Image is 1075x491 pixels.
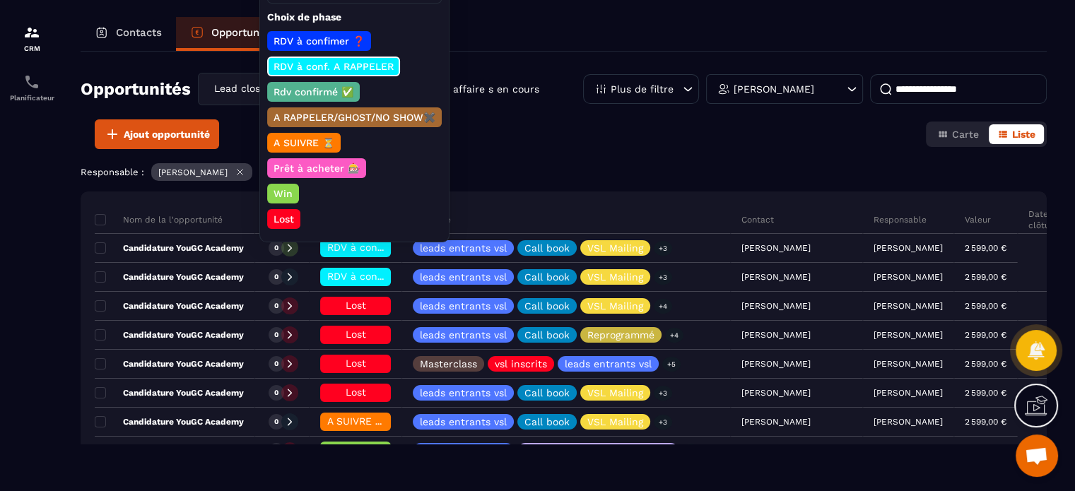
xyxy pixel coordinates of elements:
[965,359,1006,369] p: 2 599,00 €
[965,388,1006,398] p: 2 599,00 €
[587,417,643,427] p: VSL Mailing
[741,214,774,225] p: Contact
[420,417,507,427] p: leads entrants vsl
[654,241,672,256] p: +3
[81,167,144,177] p: Responsable :
[524,301,570,311] p: Call book
[587,301,643,311] p: VSL Mailing
[271,110,437,124] p: A RAPPELER/GHOST/NO SHOW✖️
[176,17,293,51] a: Opportunités
[662,357,681,372] p: +5
[420,272,507,282] p: leads entrants vsl
[965,301,1006,311] p: 2 599,00 €
[346,329,366,340] span: Lost
[4,13,60,63] a: formationformationCRM
[327,242,446,253] span: RDV à conf. A RAPPELER
[274,388,278,398] p: 0
[874,330,943,340] p: [PERSON_NAME]
[124,127,210,141] span: Ajout opportunité
[965,214,991,225] p: Valeur
[654,415,672,430] p: +3
[346,357,366,369] span: Lost
[95,300,244,312] p: Candidature YouGC Academy
[271,85,356,99] p: Rdv confirmé ✅
[4,94,60,102] p: Planificateur
[95,416,244,427] p: Candidature YouGC Academy
[565,359,652,369] p: leads entrants vsl
[654,386,672,401] p: +3
[274,301,278,311] p: 0
[271,187,295,201] p: Win
[682,444,700,459] p: +7
[346,386,366,398] span: Lost
[271,34,367,48] p: RDV à confimer ❓
[211,26,278,39] p: Opportunités
[952,129,979,140] span: Carte
[211,81,274,97] span: Lead closing
[95,214,223,225] p: Nom de la l'opportunité
[23,24,40,41] img: formation
[116,26,162,39] p: Contacts
[267,11,442,24] p: Choix de phase
[81,75,191,103] h2: Opportunités
[4,63,60,112] a: schedulerschedulerPlanificateur
[524,330,570,340] p: Call book
[327,415,387,427] span: A SUIVRE ⏳
[989,124,1044,144] button: Liste
[874,214,927,225] p: Responsable
[95,329,244,341] p: Candidature YouGC Academy
[95,271,244,283] p: Candidature YouGC Academy
[81,17,176,51] a: Contacts
[271,161,362,175] p: Prêt à acheter 🎰
[274,359,278,369] p: 0
[420,330,507,340] p: leads entrants vsl
[965,243,1006,253] p: 2 599,00 €
[524,243,570,253] p: Call book
[271,212,296,226] p: Lost
[95,242,244,254] p: Candidature YouGC Academy
[158,167,228,177] p: [PERSON_NAME]
[95,358,244,369] p: Candidature YouGC Academy
[965,330,1006,340] p: 2 599,00 €
[274,243,278,253] p: 0
[965,417,1006,427] p: 2 599,00 €
[495,359,547,369] p: vsl inscrits
[1012,129,1035,140] span: Liste
[420,359,477,369] p: Masterclass
[654,270,672,285] p: +3
[929,124,987,144] button: Carte
[874,272,943,282] p: [PERSON_NAME]
[587,243,643,253] p: VSL Mailing
[23,73,40,90] img: scheduler
[874,388,943,398] p: [PERSON_NAME]
[524,388,570,398] p: Call book
[524,417,570,427] p: Call book
[271,136,336,150] p: A SUIVRE ⏳
[654,299,672,314] p: +4
[420,301,507,311] p: leads entrants vsl
[346,300,366,311] span: Lost
[4,45,60,52] p: CRM
[95,387,244,398] p: Candidature YouGC Academy
[874,243,943,253] p: [PERSON_NAME]
[587,272,643,282] p: VSL Mailing
[274,330,278,340] p: 0
[198,73,346,105] div: Search for option
[420,243,507,253] p: leads entrants vsl
[587,388,643,398] p: VSL Mailing
[874,301,943,311] p: [PERSON_NAME]
[420,388,507,398] p: leads entrants vsl
[734,84,814,94] p: [PERSON_NAME]
[274,417,278,427] p: 0
[611,84,674,94] p: Plus de filtre
[965,272,1006,282] p: 2 599,00 €
[274,272,278,282] p: 0
[271,59,396,73] p: RDV à conf. A RAPPELER
[874,359,943,369] p: [PERSON_NAME]
[524,272,570,282] p: Call book
[874,417,943,427] p: [PERSON_NAME]
[1016,434,1058,477] div: Ouvrir le chat
[587,330,654,340] p: Reprogrammé
[95,119,219,149] button: Ajout opportunité
[440,83,539,96] p: 16 affaire s en cours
